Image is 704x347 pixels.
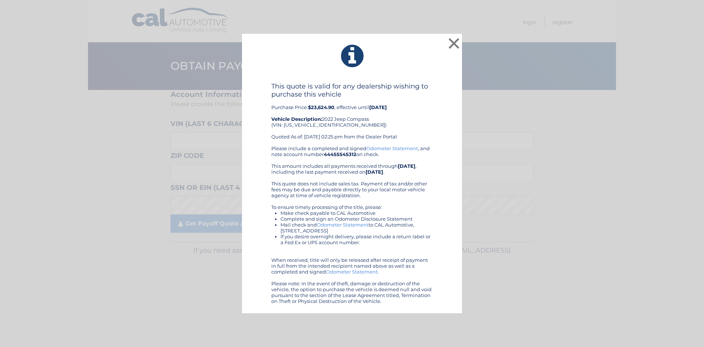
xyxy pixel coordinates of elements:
[324,151,356,157] b: 44455545312
[271,82,433,145] div: Purchase Price: , effective until 2022 Jeep Compass (VIN: [US_VEHICLE_IDENTIFICATION_NUMBER]) Quo...
[317,222,368,228] a: Odometer Statement
[271,145,433,304] div: Please include a completed and signed , and note account number on check. This amount includes al...
[366,169,383,175] b: [DATE]
[447,36,461,51] button: ×
[271,82,433,98] h4: This quote is valid for any dealership wishing to purchase this vehicle
[280,234,433,245] li: If you desire overnight delivery, please include a return label or a Fed Ex or UPS account number.
[280,216,433,222] li: Complete and sign an Odometer Disclosure Statement
[308,104,334,110] b: $23,624.90
[326,269,378,275] a: Odometer Statement
[369,104,387,110] b: [DATE]
[398,163,415,169] b: [DATE]
[280,222,433,234] li: Mail check and to CAL Automotive, [STREET_ADDRESS]
[280,210,433,216] li: Make check payable to CAL Automotive
[366,145,418,151] a: Odometer Statement
[271,116,322,122] strong: Vehicle Description:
